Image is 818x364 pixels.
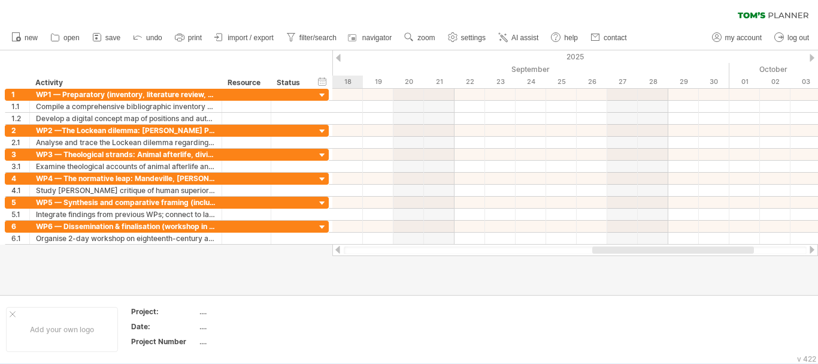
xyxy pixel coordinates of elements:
span: log out [787,34,809,42]
span: print [188,34,202,42]
div: Thursday, 25 September 2025 [546,76,577,88]
a: log out [771,30,813,46]
div: 1 [11,89,29,100]
div: Sunday, 21 September 2025 [424,76,455,88]
div: 4 [11,173,29,184]
a: undo [130,30,166,46]
div: Compile a comprehensive bibliographic inventory and identify key primary texts and archival holdi... [36,101,216,112]
div: Integrate findings from previous WPs; connect to later thinkers (e.g., [PERSON_NAME], [PERSON_NAM... [36,209,216,220]
div: WP4 — The normative leap: Mandeville, [PERSON_NAME], vegetarian and anti-speciesist arguments [36,173,216,184]
div: 2.1 [11,137,29,148]
div: Analyse and trace the Lockean dilemma regarding cognition, immateriality, and animal afterlife, r... [36,137,216,148]
div: Monday, 22 September 2025 [455,76,485,88]
span: undo [146,34,162,42]
div: Thursday, 2 October 2025 [760,76,790,88]
div: Wednesday, 1 October 2025 [729,76,760,88]
span: import / export [228,34,274,42]
div: 3.1 [11,161,29,172]
span: new [25,34,38,42]
div: WP2 —The Lockean dilemma: [PERSON_NAME] Procedure & [PERSON_NAME] Enquiry [36,125,216,136]
div: .... [199,306,300,317]
span: AI assist [511,34,538,42]
div: v 422 [797,354,816,363]
div: Add your own logo [6,307,118,352]
div: 5 [11,197,29,208]
div: Monday, 29 September 2025 [668,76,699,88]
span: save [105,34,120,42]
a: my account [709,30,765,46]
span: filter/search [299,34,337,42]
div: 1.2 [11,113,29,124]
span: help [564,34,578,42]
a: help [548,30,581,46]
a: contact [587,30,631,46]
div: WP6 — Dissemination & finalisation (workshop in [GEOGRAPHIC_DATA], blog, final outputs) [36,221,216,232]
a: AI assist [495,30,542,46]
a: settings [445,30,489,46]
div: Tuesday, 23 September 2025 [485,76,516,88]
div: WP1 — Preparatory (inventory, literature review, mapping) [36,89,216,100]
div: Friday, 19 September 2025 [363,76,393,88]
div: 5.1 [11,209,29,220]
div: Organise 2-day workshop on eighteenth-century animal cognition & ethics; publish workshop report ... [36,233,216,244]
div: Thursday, 18 September 2025 [332,76,363,88]
div: Examine theological accounts of animal afterlife and divine justice ([PERSON_NAME], [PERSON_NAME]... [36,161,216,172]
div: 1.1 [11,101,29,112]
div: 2 [11,125,29,136]
div: Tuesday, 30 September 2025 [699,76,729,88]
a: zoom [401,30,438,46]
div: Date: [131,321,197,332]
div: Status [277,77,303,89]
div: Study [PERSON_NAME] critique of human superiority (including vegetarian arguments), [PERSON_NAME]... [36,185,216,196]
span: zoom [417,34,435,42]
div: WP3 — Theological strands: Animal afterlife, divine justice, transmigration; [DEMOGRAPHIC_DATA] p... [36,149,216,160]
a: print [172,30,205,46]
div: Saturday, 27 September 2025 [607,76,638,88]
div: Develop a digital concept map of positions and author connections, and plan any necessary short r... [36,113,216,124]
div: Friday, 26 September 2025 [577,76,607,88]
div: .... [199,336,300,347]
span: open [63,34,80,42]
div: Project Number [131,336,197,347]
div: 6 [11,221,29,232]
span: navigator [362,34,392,42]
a: new [8,30,41,46]
div: Wednesday, 24 September 2025 [516,76,546,88]
a: filter/search [283,30,340,46]
div: Sunday, 28 September 2025 [638,76,668,88]
div: Resource [228,77,264,89]
a: save [89,30,124,46]
div: .... [199,321,300,332]
div: Activity [35,77,215,89]
a: navigator [346,30,395,46]
div: 4.1 [11,185,29,196]
div: 3 [11,149,29,160]
a: open [47,30,83,46]
span: contact [604,34,627,42]
div: Saturday, 20 September 2025 [393,76,424,88]
span: settings [461,34,486,42]
div: 6.1 [11,233,29,244]
span: my account [725,34,762,42]
a: import / export [211,30,277,46]
div: WP5 — Synthesis and comparative framing (including [PERSON_NAME] and later Scottish responses) [36,197,216,208]
div: Project: [131,306,197,317]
